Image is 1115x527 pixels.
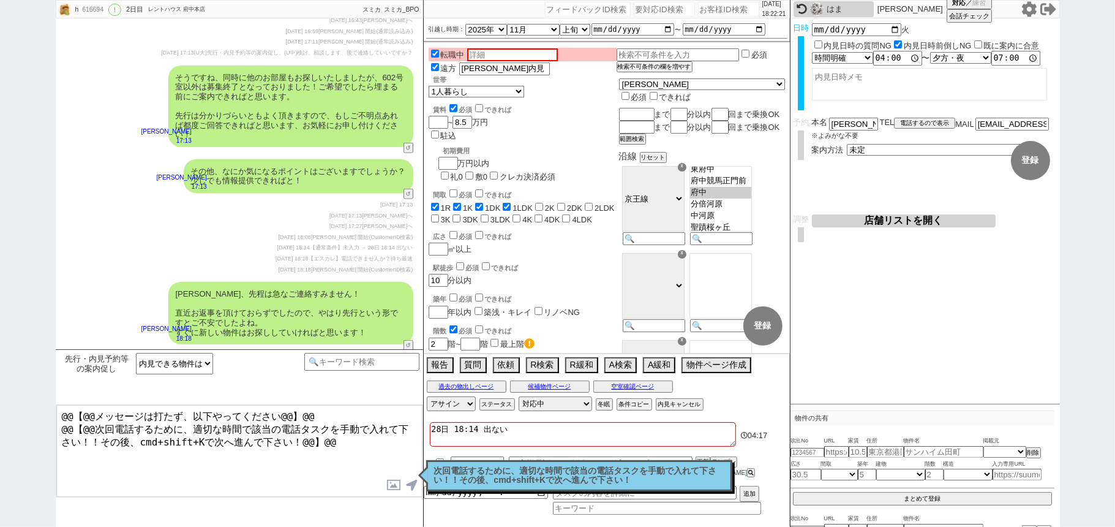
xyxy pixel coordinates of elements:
label: できれば [473,191,512,199]
button: ステータス [479,398,515,411]
label: 2DK [567,203,582,213]
label: 3LDK [490,215,511,224]
input: 🔍 [690,319,753,332]
div: 広さ [434,229,617,241]
div: ㎡以上 [429,229,617,256]
button: A検索 [604,357,637,373]
button: テンプレ [710,457,737,468]
label: 駐込 [441,131,457,140]
button: リセット [640,152,667,163]
label: 4DK [544,215,560,224]
button: 質問 [460,357,487,373]
span: [PERSON_NAME]へ [362,223,413,229]
span: 必須 [459,327,473,335]
input: https://suumo.jp/chintai/jnc_000022489271 [993,469,1042,480]
span: 沿線 [619,151,637,161]
span: 会話チェック [949,12,989,21]
button: 更新 [696,457,710,468]
button: 電話するので表示 [894,118,955,129]
div: 駅徒歩 [434,260,617,273]
div: 階~ 階 [429,337,617,351]
p: 17:13 [157,182,207,192]
span: [DATE] 17:13 [380,202,413,208]
div: ~ 万円 [429,97,512,142]
label: できれば [473,295,512,303]
span: [PERSON_NAME]へ [362,17,413,23]
span: 必須 [459,191,473,199]
div: 初期費用 [443,146,555,156]
input: キーワード [553,502,761,515]
span: 予約 [793,118,809,127]
button: 範囲検索 [619,134,646,145]
span: [PERSON_NAME] 開始(CustomerID検索) [311,267,413,273]
label: 遠方 [441,64,457,73]
input: サンハイム田町 [904,446,983,458]
label: 2K [545,203,555,213]
option: 聖蹟桜ヶ丘 [690,222,751,233]
button: ↺ [404,143,413,153]
button: A緩和 [643,357,675,373]
label: 既に案内に合意 [984,41,1040,50]
span: TEL [880,118,895,127]
span: [DATE] 17:11 [286,39,318,45]
span: 日時 [793,23,809,32]
span: 【エスカレ】電話できませんか？待ち最速 [309,256,413,262]
button: ↺ [404,189,413,199]
span: [DATE] 18:08 [279,234,311,240]
span: 本名 [812,118,828,131]
label: 4K [522,215,532,224]
span: 物件名 [904,514,983,524]
span: [PERSON_NAME] 開始(通常読み込み) [318,28,413,34]
input: 要対応ID検索 [634,2,695,17]
span: 吹出No [790,514,824,524]
div: まで 分以内 [619,121,785,134]
span: スミカ [362,6,381,13]
span: 掲載元 [983,436,1000,446]
button: 依頼 [493,357,520,373]
div: 階数 [434,324,617,336]
span: 【通常条件】未入力 → 28日 18:14 出ない [310,245,413,251]
div: そうですね、同時に他のお部屋もお探しいたしましたが、602号室以外は募集終了となっておりました！ご希望でしたら埋まる前にご案内できればと思います。 先行は分かりづらいともよく頂きますので、もしご... [168,66,413,147]
button: 報告 [427,357,454,373]
button: R緩和 [565,357,598,373]
div: ☓ [678,163,686,172]
div: はま [827,4,871,14]
label: 築浅・キレイ [484,308,532,317]
label: できれば [479,264,519,271]
span: [DATE] 18:18 [279,267,311,273]
input: 東京都港区海岸３ [867,446,904,458]
span: 必須 [466,264,479,271]
label: 1K [463,203,473,213]
label: 引越し時期： [429,25,465,34]
p: [PERSON_NAME] [157,173,207,183]
input: お客様ID検索 [698,2,759,17]
div: 年以内 [429,292,617,319]
div: その他、なにか気になるポイントはございますでしょうか？ 少しでも情報提供できればと！ [184,159,413,193]
label: 1R [441,203,451,213]
div: h [73,5,79,15]
button: 内見キャンセル [656,398,704,411]
label: 3K [441,215,451,224]
input: フィードバックID検索 [545,2,631,17]
span: 吹出No [790,436,824,446]
span: 住所 [867,514,904,524]
img: 0hrcU3pSbwLUx4SjxnBXZTMwgaLiZbO3ReAy4yIh4YdH0VeDodAHhrKhpDIy5MKWxOVylmfRlIcHR0WVoqZhzReH96c3tBfm4... [810,2,824,16]
div: ☓ [678,250,686,259]
button: 物件ページ作成 [681,357,751,373]
option: 府中 [690,187,751,199]
input: 🔍キーワード検索 [304,353,420,371]
div: 世帯 [434,75,617,85]
div: 間取 [434,188,617,200]
span: 構造 [944,460,993,469]
label: 必須 [751,50,767,59]
span: URL [824,514,849,524]
span: [PERSON_NAME] 開始(通常読み込み) [318,39,413,45]
span: [DATE] 18:18 [276,256,308,262]
p: 17:13 [141,136,192,146]
button: 店舗リストを開く [812,214,996,227]
span: 必須 [631,93,647,102]
span: 家賃 [849,436,867,446]
label: 1DK [485,203,500,213]
label: クレカ決済必須 [500,172,555,181]
span: MAIL [955,119,974,129]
